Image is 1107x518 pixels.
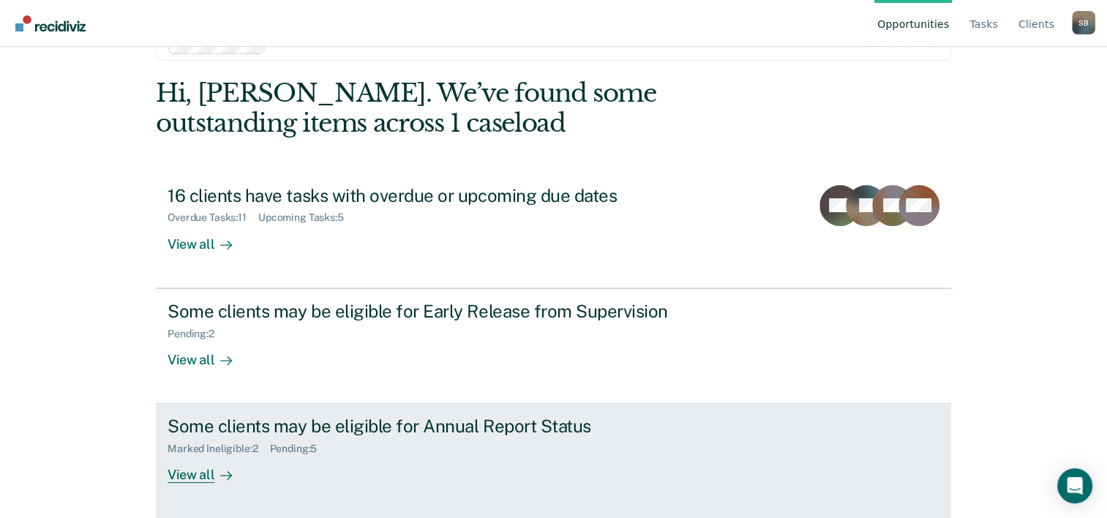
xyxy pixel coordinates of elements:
[168,301,681,322] div: Some clients may be eligible for Early Release from Supervision
[156,78,792,138] div: Hi, [PERSON_NAME]. We’ve found some outstanding items across 1 caseload
[168,443,269,455] div: Marked Ineligible : 2
[168,416,681,437] div: Some clients may be eligible for Annual Report Status
[168,328,226,340] div: Pending : 2
[168,211,258,224] div: Overdue Tasks : 11
[15,15,86,31] img: Recidiviz
[168,185,681,206] div: 16 clients have tasks with overdue or upcoming due dates
[168,339,249,368] div: View all
[1057,468,1092,503] div: Open Intercom Messenger
[156,173,951,288] a: 16 clients have tasks with overdue or upcoming due datesOverdue Tasks:11Upcoming Tasks:5View all
[258,211,356,224] div: Upcoming Tasks : 5
[1072,11,1095,34] button: Profile dropdown button
[168,455,249,484] div: View all
[156,288,951,404] a: Some clients may be eligible for Early Release from SupervisionPending:2View all
[1072,11,1095,34] div: S B
[270,443,329,455] div: Pending : 5
[168,224,249,252] div: View all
